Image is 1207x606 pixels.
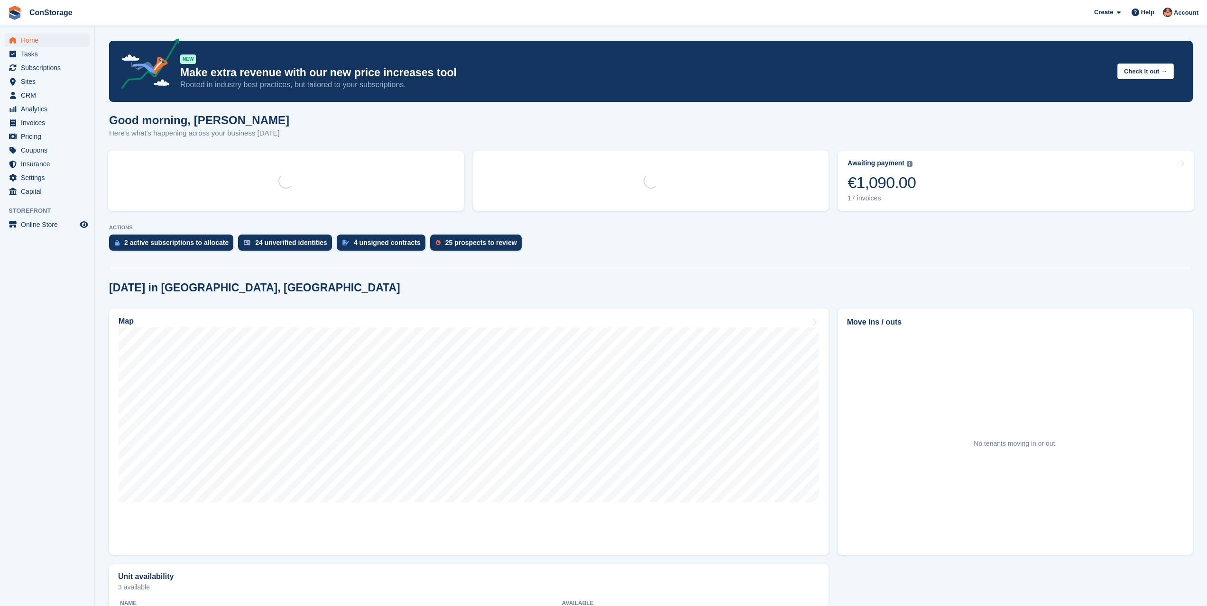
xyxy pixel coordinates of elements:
span: Account [1174,8,1198,18]
a: menu [5,157,90,171]
a: 24 unverified identities [238,235,337,255]
a: menu [5,61,90,74]
a: menu [5,102,90,116]
a: 4 unsigned contracts [337,235,430,255]
p: Rooted in industry best practices, but tailored to your subscriptions. [180,80,1110,90]
img: active_subscription_to_allocate_icon-d502201f5373d7db506a760aba3b589e785aa758c864c3986d89f69b8ff3... [115,240,120,246]
div: No tenants moving in or out. [974,439,1057,449]
span: Sites [21,75,78,88]
span: Insurance [21,157,78,171]
span: Online Store [21,218,78,231]
span: Create [1094,8,1113,17]
img: contract_signature_icon-13c848040528278c33f63329250d36e43548de30e8caae1d1a13099fd9432cc5.svg [342,240,349,245]
a: menu [5,75,90,88]
img: icon-info-grey-7440780725fd019a000dd9b08b2336e03edf1995a4989e88bcd33f0948082b44.svg [907,161,912,167]
h2: Map [119,317,134,326]
div: 25 prospects to review [445,239,517,246]
a: ConStorage [26,5,76,20]
p: Here's what's happening across your business [DATE] [109,128,289,139]
span: Coupons [21,144,78,157]
div: 4 unsigned contracts [354,239,421,246]
span: Capital [21,185,78,198]
span: Tasks [21,47,78,61]
a: menu [5,185,90,198]
span: Settings [21,171,78,184]
p: ACTIONS [109,225,1193,231]
a: menu [5,218,90,231]
p: Make extra revenue with our new price increases tool [180,66,1110,80]
a: Awaiting payment €1,090.00 17 invoices [838,151,1194,211]
a: Preview store [78,219,90,230]
h2: Unit availability [118,572,174,581]
a: menu [5,171,90,184]
h1: Good morning, [PERSON_NAME] [109,114,289,127]
button: Check it out → [1117,63,1174,79]
div: 24 unverified identities [255,239,327,246]
img: verify_identity-adf6edd0f0f0b5bbfe63781bf79b02c33cf7c696d77639b501bdc392416b5a36.svg [244,240,250,245]
h2: [DATE] in [GEOGRAPHIC_DATA], [GEOGRAPHIC_DATA] [109,281,400,294]
a: 25 prospects to review [430,235,526,255]
img: prospect-51fa495bee0391a8d652442698ab0144808aea92771e9ea1ae160a38d050c398.svg [436,240,441,245]
h2: Move ins / outs [847,317,1184,328]
span: Subscriptions [21,61,78,74]
span: Home [21,34,78,47]
div: NEW [180,54,196,64]
div: Awaiting payment [848,159,904,167]
span: Pricing [21,130,78,143]
span: Invoices [21,116,78,129]
a: menu [5,34,90,47]
img: Rena Aslanova [1163,8,1172,17]
span: CRM [21,89,78,102]
a: menu [5,144,90,157]
p: 3 available [118,584,820,590]
img: price-adjustments-announcement-icon-8257ccfd72463d97f412b2fc003d46551f7dbcb40ab6d574587a9cd5c0d94... [113,38,180,92]
a: Map [109,308,829,555]
a: menu [5,47,90,61]
span: Analytics [21,102,78,116]
div: €1,090.00 [848,173,916,192]
a: menu [5,116,90,129]
a: menu [5,130,90,143]
span: Storefront [9,206,94,216]
a: 2 active subscriptions to allocate [109,235,238,255]
div: 17 invoices [848,194,916,202]
a: menu [5,89,90,102]
div: 2 active subscriptions to allocate [124,239,229,246]
img: stora-icon-8386f47178a22dfd0bd8f6a31ec36ba5ce8667c1dd55bd0f319d3a0aa187defe.svg [8,6,22,20]
span: Help [1141,8,1154,17]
